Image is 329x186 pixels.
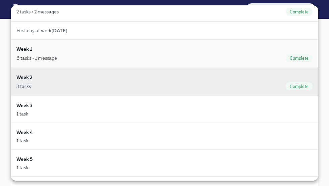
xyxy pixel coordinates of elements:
span: Complete [286,84,313,89]
a: Week 31 task [11,96,318,123]
div: 1 task [16,164,28,171]
div: 6 tasks • 1 message [16,55,57,61]
a: Week 51 task [11,150,318,177]
div: 1 task [16,110,28,117]
h6: Week 1 [16,45,32,53]
a: Week 41 task [11,123,318,150]
div: 1 task [16,137,28,144]
div: 3 tasks [16,83,31,90]
h6: Week 2 [16,74,33,81]
span: Complete [286,56,313,61]
a: Week 16 tasks • 1 messageComplete [11,40,318,68]
span: Complete [286,9,313,14]
h6: Week 3 [16,102,33,109]
div: 2 tasks • 2 messages [16,8,59,15]
span: First day at work [16,28,67,34]
h6: Week 5 [16,155,33,163]
h6: Week 4 [16,129,33,136]
a: Week 23 tasksComplete [11,68,318,96]
strong: [DATE] [51,28,67,34]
